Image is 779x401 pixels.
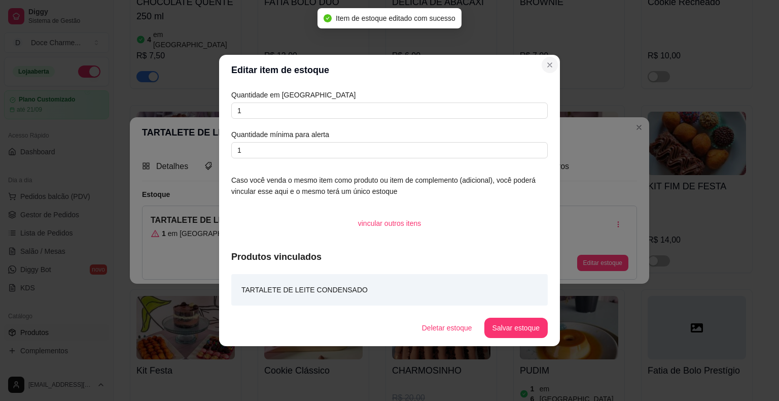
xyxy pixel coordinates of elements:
span: Item de estoque editado com sucesso [336,14,455,22]
article: Quantidade mínima para alerta [231,129,548,140]
button: Deletar estoque [414,318,480,338]
article: Caso você venda o mesmo item como produto ou item de complemento (adicional), você poderá vincula... [231,175,548,197]
article: Produtos vinculados [231,250,548,264]
button: Salvar estoque [484,318,548,338]
header: Editar item de estoque [219,55,560,85]
button: vincular outros itens [350,213,430,233]
button: Close [542,57,558,73]
article: Quantidade em [GEOGRAPHIC_DATA] [231,89,548,101]
article: TARTALETE DE LEITE CONDENSADO [241,284,368,295]
span: check-circle [324,14,332,22]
